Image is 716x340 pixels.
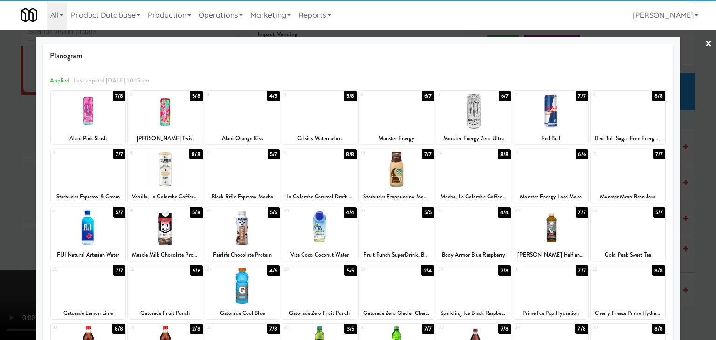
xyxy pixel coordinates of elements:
div: 115/7Black Rifle Espresso Mocha [205,149,280,203]
div: 245/7Gold Peak Sweet Tea [591,207,665,261]
div: 37 [361,324,396,332]
div: Monster Energy [359,133,434,144]
div: 7/7 [113,265,125,276]
div: 66/7Monster Energy Zero Ultra [436,91,511,144]
div: 10 [130,149,165,157]
div: 185/8Muscle Milk Chocolate Protein Shake [128,207,202,261]
div: Monster Energy [360,133,432,144]
div: Gatorade Zero Fruit Punch [282,307,357,319]
div: Fruit Punch SuperDrink, BODYARMOR [359,249,434,261]
div: Monster Mean Bean Java [591,191,665,203]
div: Starbucks Frappuccino Mocha [359,191,434,203]
div: 7/7 [422,149,434,159]
div: Sparkling Ice Black Raspberry [438,307,509,319]
div: Gold Peak Sweet Tea [592,249,664,261]
div: Red Bull [515,133,586,144]
div: 17 [53,207,88,215]
div: 7/7 [653,149,665,159]
div: Fairlife Chocolate Protein [207,249,278,261]
div: 56/7Monster Energy [359,91,434,144]
div: 7/8 [575,324,588,334]
div: Starbucks Espresso & Cream [51,191,125,203]
div: Cherry Freeze Prime Hydration [592,307,664,319]
div: 19 [207,207,242,215]
div: 6/6 [576,149,588,159]
div: 2/4 [421,265,434,276]
div: 4/5 [267,91,280,101]
div: 4/4 [498,207,511,218]
div: 5/8 [344,91,357,101]
div: 5/8 [190,207,202,218]
div: 12 [284,149,319,157]
div: 8/8 [652,91,665,101]
div: Gatorade Cool Blue [207,307,278,319]
div: 4/4 [344,207,357,218]
div: La Colombe Caramel Draft Latte [282,191,357,203]
div: 31 [515,265,551,273]
div: 257/7Gatorade Lemon Lime [51,265,125,319]
div: [PERSON_NAME] Half and Half Iced Tea Lemonade Lite, [US_STATE] [515,249,586,261]
div: 2/8 [190,324,202,334]
div: Vita Coco Coconut Water [283,249,355,261]
div: 3/5 [344,324,357,334]
div: Monster Energy Loca Moca [513,191,588,203]
div: Black Rifle Espresso Mocha [207,191,278,203]
div: 13 [361,149,396,157]
div: 29 [361,265,396,273]
div: 7/8 [113,91,125,101]
span: Planogram [50,49,666,63]
div: Gatorade Zero Fruit Punch [283,307,355,319]
div: 5/7 [268,149,280,159]
div: 5/5 [422,207,434,218]
div: 34 [130,324,165,332]
div: 22 [438,207,474,215]
div: Red Bull Sugar Free Energy Drink [591,133,665,144]
div: 14 [438,149,474,157]
div: 16 [592,149,628,157]
div: 6/7 [499,91,511,101]
div: Gatorade Lemon Lime [51,307,125,319]
div: Red Bull Sugar Free Energy Drink [592,133,664,144]
div: 36 [284,324,319,332]
div: Vita Coco Coconut Water [282,249,357,261]
div: Starbucks Frappuccino Mocha [360,191,432,203]
div: Starbucks Espresso & Cream [52,191,124,203]
div: Body Armor Blue Raspberry [438,249,509,261]
div: 3 [207,91,242,99]
div: Fairlife Chocolate Protein [205,249,280,261]
div: Alani Pink Slush [51,133,125,144]
div: 7/7 [576,207,588,218]
div: 23 [515,207,551,215]
div: Body Armor Blue Raspberry [436,249,511,261]
div: 6/7 [422,91,434,101]
div: La Colombe Caramel Draft Latte [283,191,355,203]
div: Gatorade Lemon Lime [52,307,124,319]
div: Gatorade Zero Glacier Cherry [360,307,432,319]
div: Monster Energy Zero Ultra [438,133,509,144]
div: 5/7 [653,207,665,218]
div: 20 [284,207,319,215]
a: × [705,30,712,59]
div: 26 [130,265,165,273]
div: FIJI Natural Artesian Water [52,249,124,261]
div: 9 [53,149,88,157]
div: 175/7FIJI Natural Artesian Water [51,207,125,261]
div: Vanilla, La Colombe Coffee Draft Latte [128,191,202,203]
div: Monster Energy Loca Moca [515,191,586,203]
div: 32 [592,265,628,273]
div: 30 [438,265,474,273]
div: 18 [130,207,165,215]
div: Muscle Milk Chocolate Protein Shake [128,249,202,261]
div: 285/5Gatorade Zero Fruit Punch [282,265,357,319]
div: Mocha, La Colombe Coffee Draft Latte [438,191,509,203]
div: 6/6 [190,265,202,276]
div: 11 [207,149,242,157]
div: 167/7Monster Mean Bean Java [591,149,665,203]
div: 266/6Gatorade Fruit Punch [128,265,202,319]
div: 97/7Starbucks Espresso & Cream [51,149,125,203]
div: 15 [515,149,551,157]
div: Alani Orange Kiss [207,133,278,144]
div: Alani Pink Slush [52,133,124,144]
div: 33 [53,324,88,332]
div: 5/5 [344,265,357,276]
